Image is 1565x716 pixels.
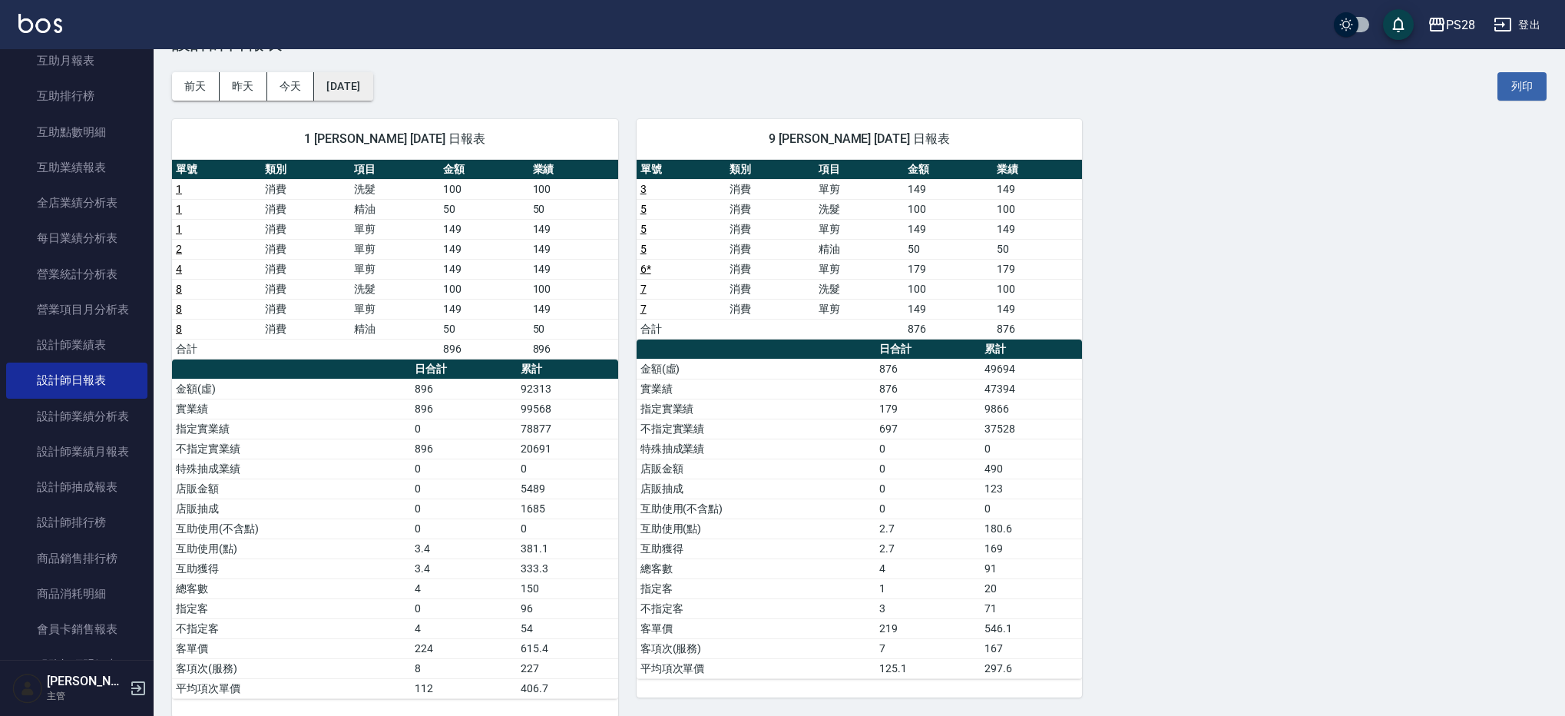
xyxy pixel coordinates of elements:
td: 消費 [726,179,815,199]
td: 49694 [981,359,1082,379]
td: 精油 [350,319,439,339]
a: 每日業績分析表 [6,220,147,256]
td: 100 [904,199,993,219]
td: 客單價 [172,638,411,658]
td: 洗髮 [815,279,904,299]
td: 896 [411,399,516,419]
td: 3.4 [411,539,516,559]
td: 消費 [726,299,815,319]
td: 消費 [261,279,350,299]
td: 3.4 [411,559,516,578]
td: 店販抽成 [172,499,411,519]
td: 2.7 [875,519,981,539]
th: 項目 [350,160,439,180]
button: 前天 [172,72,220,101]
th: 業績 [529,160,618,180]
a: 設計師業績月報表 [6,434,147,469]
td: 消費 [261,239,350,259]
th: 單號 [637,160,726,180]
td: 平均項次單價 [172,678,411,698]
a: 互助月報表 [6,43,147,78]
td: 單剪 [815,179,904,199]
td: 9866 [981,399,1082,419]
a: 全店業績分析表 [6,185,147,220]
td: 指定客 [637,578,875,598]
td: 總客數 [172,578,411,598]
td: 100 [993,199,1082,219]
td: 單剪 [350,239,439,259]
td: 100 [993,279,1082,299]
td: 50 [993,239,1082,259]
td: 消費 [726,279,815,299]
td: 149 [993,299,1082,319]
td: 78877 [517,419,618,439]
a: 7 [640,303,647,315]
button: 登出 [1487,11,1547,39]
td: 876 [993,319,1082,339]
td: 149 [439,219,528,239]
a: 商品銷售排行榜 [6,541,147,576]
td: 消費 [726,239,815,259]
th: 類別 [726,160,815,180]
td: 客項次(服務) [172,658,411,678]
td: 0 [875,499,981,519]
td: 0 [411,419,516,439]
td: 149 [529,239,618,259]
td: 169 [981,539,1082,559]
a: 1 [176,203,182,215]
td: 96 [517,598,618,618]
td: 546.1 [981,618,1082,638]
td: 149 [439,239,528,259]
td: 100 [439,279,528,299]
th: 類別 [261,160,350,180]
td: 指定實業績 [637,399,875,419]
table: a dense table [637,160,1083,340]
td: 149 [439,299,528,319]
td: 149 [439,259,528,279]
td: 333.3 [517,559,618,578]
td: 896 [411,439,516,459]
td: 消費 [261,219,350,239]
td: 單剪 [815,299,904,319]
a: 1 [176,223,182,235]
td: 1 [875,578,981,598]
button: 今天 [267,72,315,101]
table: a dense table [637,340,1083,679]
td: 100 [529,279,618,299]
td: 總客數 [637,559,875,578]
td: 615.4 [517,638,618,658]
td: 4 [875,559,981,578]
a: 設計師業績表 [6,327,147,363]
td: 50 [904,239,993,259]
td: 896 [439,339,528,359]
td: 精油 [350,199,439,219]
td: 消費 [726,199,815,219]
td: 0 [981,439,1082,459]
td: 381.1 [517,539,618,559]
img: Person [12,673,43,704]
button: save [1383,9,1414,40]
th: 日合計 [875,340,981,360]
th: 單號 [172,160,261,180]
td: 單剪 [815,259,904,279]
td: 91 [981,559,1082,578]
td: 149 [904,299,993,319]
td: 合計 [172,339,261,359]
td: 150 [517,578,618,598]
th: 金額 [904,160,993,180]
td: 0 [875,459,981,479]
th: 金額 [439,160,528,180]
th: 累計 [517,360,618,380]
a: 1 [176,183,182,195]
td: 297.6 [981,658,1082,678]
td: 消費 [261,299,350,319]
td: 123 [981,479,1082,499]
p: 主管 [47,689,125,703]
td: 指定實業績 [172,419,411,439]
td: 876 [904,319,993,339]
td: 互助使用(點) [172,539,411,559]
a: 設計師排行榜 [6,505,147,540]
td: 219 [875,618,981,638]
td: 149 [904,219,993,239]
table: a dense table [172,360,618,699]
